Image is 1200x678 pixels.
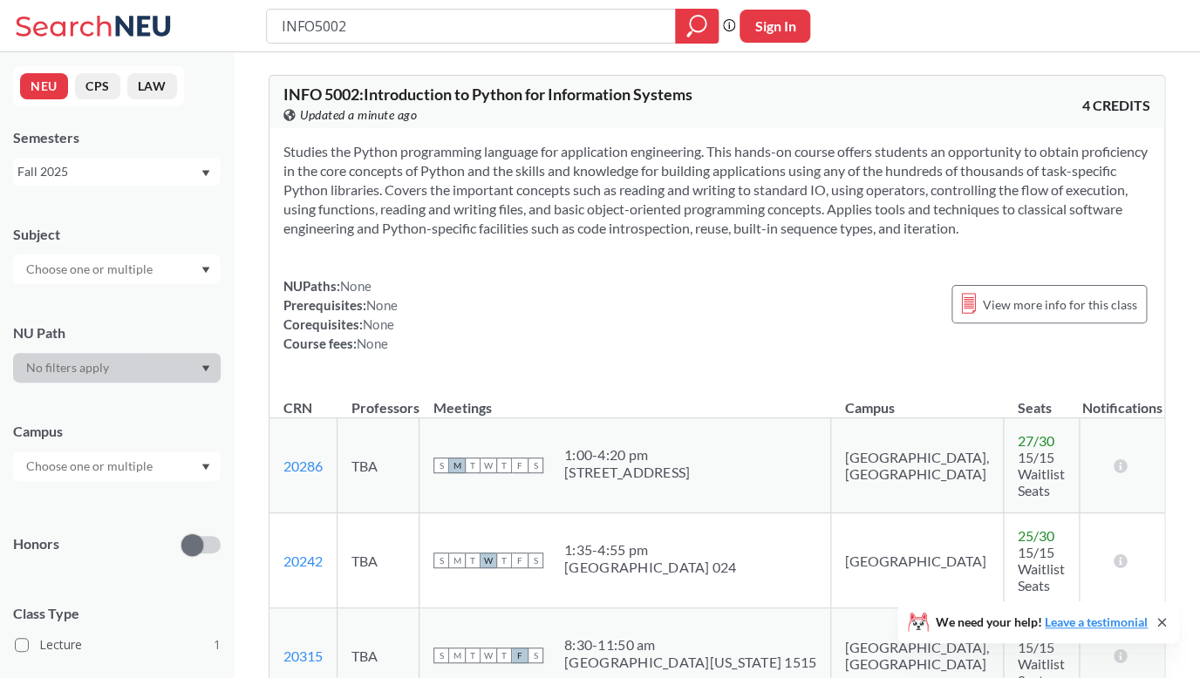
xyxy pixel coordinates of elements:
[340,278,372,294] span: None
[481,458,496,473] span: W
[686,14,707,38] svg: magnifying glass
[433,553,449,568] span: S
[357,336,388,351] span: None
[17,162,200,181] div: Fall 2025
[1018,544,1065,593] span: 15/15 Waitlist Seats
[13,323,221,342] div: NU Path
[528,647,543,663] span: S
[936,616,1148,628] span: We need your help!
[201,365,210,372] svg: Dropdown arrow
[13,604,221,623] span: Class Type
[337,513,419,608] td: TBA
[481,553,496,568] span: W
[512,553,528,568] span: F
[214,635,221,654] span: 1
[564,559,736,576] div: [GEOGRAPHIC_DATA] 024
[831,381,1004,418] th: Campus
[740,10,810,43] button: Sign In
[1080,381,1165,418] th: Notifications
[13,128,221,147] div: Semesters
[1018,527,1054,544] span: 25 / 30
[201,464,210,471] svg: Dropdown arrow
[283,553,323,569] a: 20242
[528,458,543,473] span: S
[13,451,221,481] div: Dropdown arrow
[564,636,816,654] div: 8:30 - 11:50 am
[13,534,59,554] p: Honors
[13,254,221,284] div: Dropdown arrow
[13,422,221,441] div: Campus
[283,276,398,353] div: NUPaths: Prerequisites: Corequisites: Course fees:
[564,446,690,464] div: 1:00 - 4:20 pm
[280,11,663,41] input: Class, professor, course number, "phrase"
[675,9,719,44] div: magnifying glass
[512,647,528,663] span: F
[496,647,512,663] span: T
[13,225,221,244] div: Subject
[283,142,1150,238] section: Studies the Python programming language for application engineering. This hands-on course offers ...
[564,654,816,671] div: [GEOGRAPHIC_DATA][US_STATE] 1515
[75,73,120,99] button: CPS
[366,297,398,313] span: None
[449,458,465,473] span: M
[465,647,481,663] span: T
[831,513,1004,608] td: [GEOGRAPHIC_DATA]
[1082,96,1150,115] span: 4 CREDITS
[481,647,496,663] span: W
[449,647,465,663] span: M
[300,105,417,125] span: Updated a minute ago
[1045,614,1148,629] a: Leave a testimonial
[283,458,323,474] a: 20286
[1004,381,1080,418] th: Seats
[449,553,465,568] span: M
[283,85,692,104] span: INFO 5002 : Introduction to Python for Information Systems
[419,381,831,418] th: Meetings
[564,464,690,481] div: [STREET_ADDRESS]
[433,647,449,663] span: S
[433,458,449,473] span: S
[1018,449,1065,498] span: 15/15 Waitlist Seats
[17,259,164,280] input: Choose one or multiple
[127,73,177,99] button: LAW
[15,634,221,656] label: Lecture
[17,456,164,477] input: Choose one or multiple
[337,381,419,418] th: Professors
[564,541,736,559] div: 1:35 - 4:55 pm
[496,553,512,568] span: T
[13,353,221,383] div: Dropdown arrow
[201,170,210,177] svg: Dropdown arrow
[465,458,481,473] span: T
[465,553,481,568] span: T
[283,398,312,417] div: CRN
[201,267,210,274] svg: Dropdown arrow
[363,316,394,332] span: None
[983,294,1137,315] span: View more info for this class
[528,553,543,568] span: S
[283,647,323,664] a: 20315
[496,458,512,473] span: T
[20,73,68,99] button: NEU
[1018,432,1054,449] span: 27 / 30
[13,158,221,186] div: Fall 2025Dropdown arrow
[512,458,528,473] span: F
[337,418,419,513] td: TBA
[831,418,1004,513] td: [GEOGRAPHIC_DATA], [GEOGRAPHIC_DATA]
